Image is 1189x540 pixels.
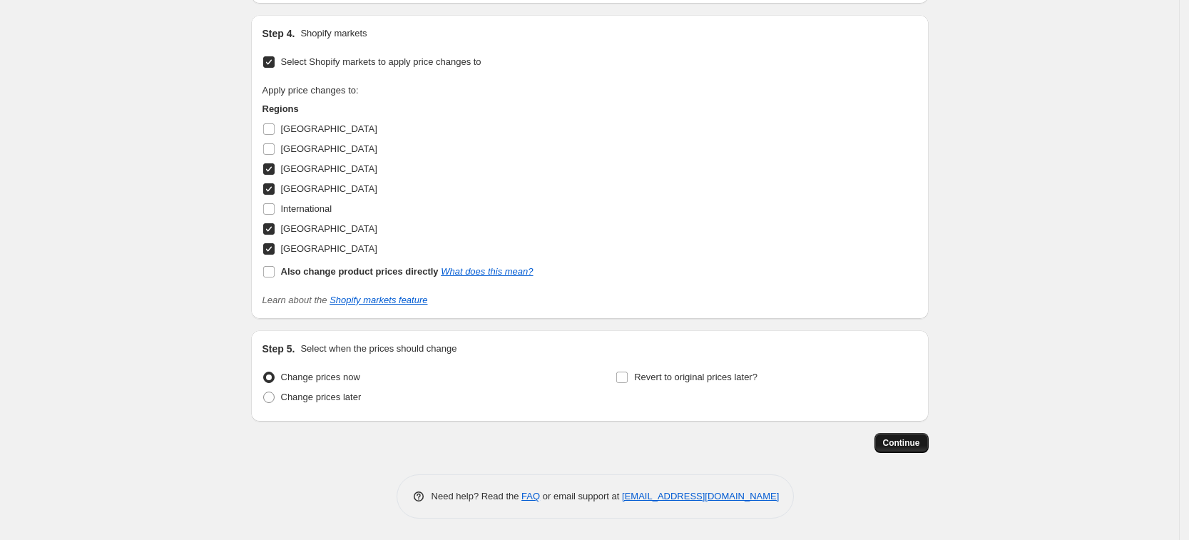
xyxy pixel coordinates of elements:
[300,26,367,41] p: Shopify markets
[281,123,377,134] span: [GEOGRAPHIC_DATA]
[300,342,456,356] p: Select when the prices should change
[262,26,295,41] h2: Step 4.
[281,163,377,174] span: [GEOGRAPHIC_DATA]
[441,266,533,277] a: What does this mean?
[281,372,360,382] span: Change prices now
[281,56,481,67] span: Select Shopify markets to apply price changes to
[540,491,622,501] span: or email support at
[281,266,439,277] b: Also change product prices directly
[634,372,757,382] span: Revert to original prices later?
[330,295,427,305] a: Shopify markets feature
[262,85,359,96] span: Apply price changes to:
[521,491,540,501] a: FAQ
[281,203,332,214] span: International
[262,295,428,305] i: Learn about the
[281,392,362,402] span: Change prices later
[281,183,377,194] span: [GEOGRAPHIC_DATA]
[432,491,522,501] span: Need help? Read the
[622,491,779,501] a: [EMAIL_ADDRESS][DOMAIN_NAME]
[262,342,295,356] h2: Step 5.
[874,433,929,453] button: Continue
[883,437,920,449] span: Continue
[281,143,377,154] span: [GEOGRAPHIC_DATA]
[281,223,377,234] span: [GEOGRAPHIC_DATA]
[262,102,534,116] h3: Regions
[281,243,377,254] span: [GEOGRAPHIC_DATA]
